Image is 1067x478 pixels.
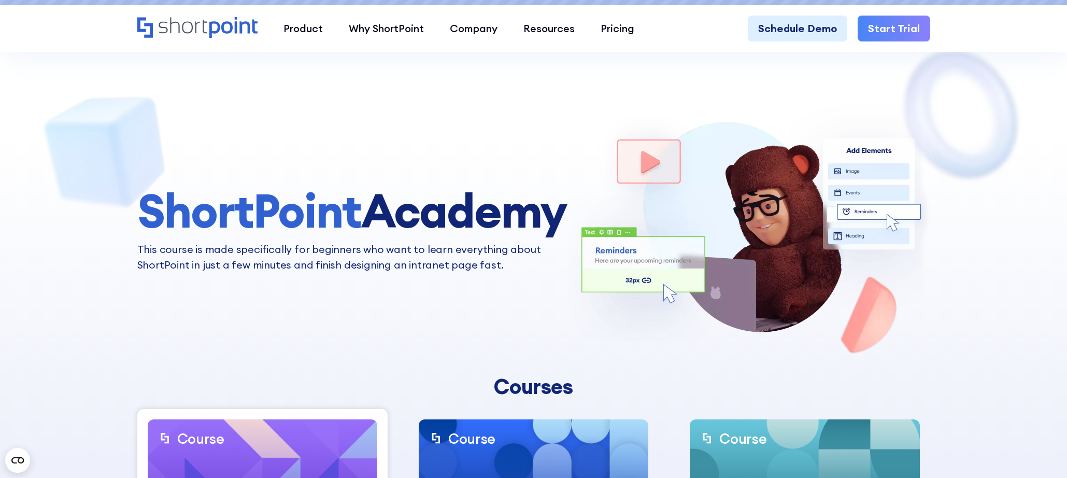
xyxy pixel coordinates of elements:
div: Company [450,21,497,36]
div: Pricing [601,21,634,36]
a: Company [437,16,510,41]
div: Product [283,21,323,36]
button: Open CMP widget [5,448,30,473]
div: Course [448,430,495,448]
a: Start Trial [858,16,930,41]
a: Pricing [588,16,647,41]
div: Course [177,430,224,448]
a: Product [271,16,336,41]
h1: Academy [137,185,566,236]
iframe: Chat Widget [1015,428,1067,478]
span: ShortPoint [137,181,361,240]
a: Resources [510,16,588,41]
a: Schedule Demo [748,16,847,41]
div: Course [719,430,766,448]
div: Why ShortPoint [349,21,424,36]
a: Home [137,17,258,39]
a: Why ShortPoint [336,16,437,41]
div: Courses [339,375,728,399]
div: Resources [523,21,575,36]
p: This course is made specifically for beginners who want to learn everything about ShortPoint in j... [137,242,566,273]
